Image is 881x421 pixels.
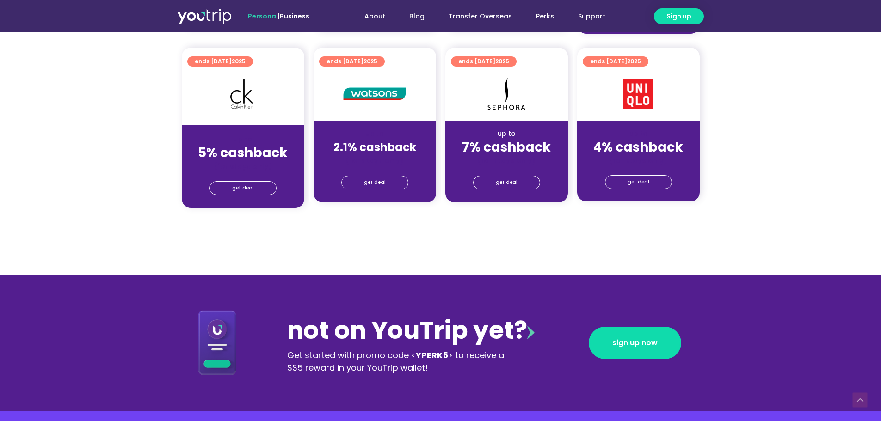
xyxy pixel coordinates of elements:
span: 2025 [627,57,641,65]
div: not on YouTrip yet? [287,312,535,349]
a: About [352,8,397,25]
a: get deal [473,176,540,189]
span: sign up now [612,339,658,347]
strong: 4% cashback [593,138,683,156]
img: Download App [198,310,236,375]
span: 2025 [232,57,246,65]
span: 2025 [363,57,377,65]
a: ends [DATE]2025 [319,56,385,67]
a: get deal [209,181,277,195]
span: | [248,12,309,21]
span: ends [DATE] [458,56,509,67]
a: Support [566,8,617,25]
span: 2025 [495,57,509,65]
div: Get started with promo code < > to receive a S$5 reward in your YouTrip wallet! [287,349,513,374]
a: Blog [397,8,437,25]
b: YPERK5 [416,349,448,361]
span: get deal [232,182,254,195]
a: Sign up [654,8,704,24]
span: Personal [248,12,278,21]
a: get deal [341,176,408,189]
div: up to [321,129,429,139]
a: ends [DATE]2025 [451,56,517,67]
div: up to [453,129,561,139]
a: ends [DATE]2025 [187,56,253,67]
a: sign up now [589,327,681,359]
nav: Menu [334,8,617,25]
span: get deal [628,176,649,189]
span: get deal [496,176,518,189]
div: up to [189,134,297,144]
span: get deal [364,176,386,189]
strong: 5% cashback [198,144,288,162]
a: Business [280,12,309,21]
strong: 2.1% cashback [333,140,416,155]
div: (for stays only) [453,156,561,165]
div: (for stays only) [585,156,692,165]
span: ends [DATE] [195,56,246,67]
a: ends [DATE]2025 [583,56,648,67]
div: (for stays only) [189,161,297,171]
a: Transfer Overseas [437,8,524,25]
a: get deal [605,175,672,189]
strong: 7% cashback [462,138,551,156]
div: up to [585,129,692,139]
span: Sign up [666,12,691,21]
span: ends [DATE] [590,56,641,67]
a: Perks [524,8,566,25]
div: (for stays only) [321,156,429,165]
span: ends [DATE] [327,56,377,67]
